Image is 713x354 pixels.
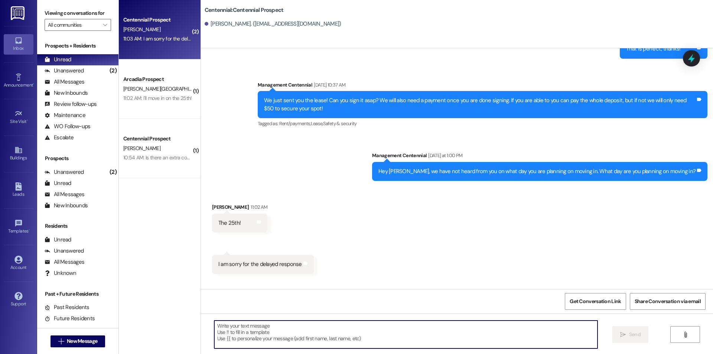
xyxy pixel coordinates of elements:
[45,111,85,119] div: Maintenance
[45,168,84,176] div: Unanswered
[249,203,267,211] div: 11:02 AM
[29,227,30,233] span: •
[123,135,192,143] div: Centennial Prospect
[123,154,193,161] div: 10:54 AM: Is there an extra cost?
[205,20,341,28] div: [PERSON_NAME]. ([EMAIL_ADDRESS][DOMAIN_NAME])
[123,95,192,101] div: 11:02 AM: I'll move in on the 25th!
[45,100,97,108] div: Review follow-ups
[45,56,71,64] div: Unread
[45,78,84,86] div: All Messages
[620,332,626,338] i: 
[123,145,160,152] span: [PERSON_NAME]
[565,293,626,310] button: Get Conversation Link
[630,293,706,310] button: Share Conversation via email
[11,6,26,20] img: ResiDesk Logo
[323,120,357,127] span: Safety & security
[123,26,160,33] span: [PERSON_NAME]
[45,258,84,266] div: All Messages
[218,219,241,227] div: The 25th!
[37,155,118,162] div: Prospects
[45,303,89,311] div: Past Residents
[205,6,284,14] b: Centennial: Centennial Prospect
[108,166,118,178] div: (2)
[45,202,88,210] div: New Inbounds
[123,85,208,92] span: [PERSON_NAME][GEOGRAPHIC_DATA]
[45,67,84,75] div: Unanswered
[45,7,111,19] label: Viewing conversations for
[4,34,33,54] a: Inbox
[4,107,33,127] a: Site Visit •
[4,180,33,200] a: Leads
[4,290,33,310] a: Support
[37,290,118,298] div: Past + Future Residents
[45,247,84,255] div: Unanswered
[45,269,76,277] div: Unknown
[612,326,648,343] button: Send
[45,123,90,130] div: WO Follow-ups
[258,81,707,91] div: Management Centennial
[4,144,33,164] a: Buildings
[37,222,118,230] div: Residents
[258,118,707,129] div: Tagged as:
[426,152,462,159] div: [DATE] at 1:00 PM
[45,179,71,187] div: Unread
[312,81,345,89] div: [DATE] 10:37 AM
[311,120,323,127] span: Lease ,
[372,152,707,162] div: Management Centennial
[33,81,34,87] span: •
[212,203,267,214] div: [PERSON_NAME]
[4,253,33,273] a: Account
[279,120,311,127] span: Rent/payments ,
[629,331,641,338] span: Send
[103,22,107,28] i: 
[626,45,680,53] div: That is perfect, thanks!
[45,236,71,244] div: Unread
[218,260,302,268] div: I am sorry for the delayed response
[570,298,621,305] span: Get Conversation Link
[264,97,696,113] div: We just sent you the lease! Can you sign it asap? We will also need a payment once you are done s...
[123,75,192,83] div: Arcadia Prospect
[27,118,28,123] span: •
[37,42,118,50] div: Prospects + Residents
[635,298,701,305] span: Share Conversation via email
[683,332,688,338] i: 
[48,19,99,31] input: All communities
[51,335,105,347] button: New Message
[378,168,696,175] div: Hey [PERSON_NAME], we have not heard from you on what day you are planning on moving in. What day...
[45,191,84,198] div: All Messages
[67,337,97,345] span: New Message
[58,338,64,344] i: 
[45,89,88,97] div: New Inbounds
[108,65,118,77] div: (2)
[4,217,33,237] a: Templates •
[123,35,220,42] div: 11:03 AM: I am sorry for the delayed response
[45,315,95,322] div: Future Residents
[45,134,74,142] div: Escalate
[123,16,192,24] div: Centennial Prospect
